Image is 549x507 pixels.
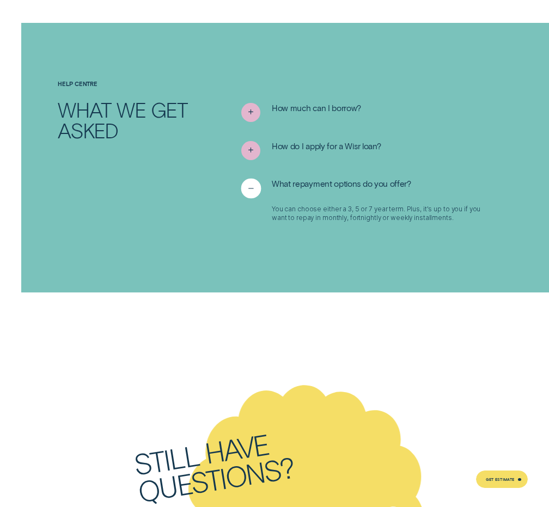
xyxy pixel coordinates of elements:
[272,179,411,189] span: What repayment options do you offer?
[136,454,296,505] div: questions?
[476,471,528,488] a: Get Estimate
[272,205,491,223] p: You can choose either a 3, 5 or 7 year term. Plus, it's up to you if you want to repay in monthly...
[272,103,361,113] span: How much can I borrow?
[241,141,381,161] button: See more
[58,81,198,87] h4: Help Centre
[241,179,411,198] button: See less
[241,103,361,123] button: See more
[132,427,296,505] h2: Still have questions?
[272,141,381,151] span: How do I apply for a Wisr loan?
[132,442,200,479] div: Still
[58,99,198,141] h2: What we get asked
[203,430,270,467] div: have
